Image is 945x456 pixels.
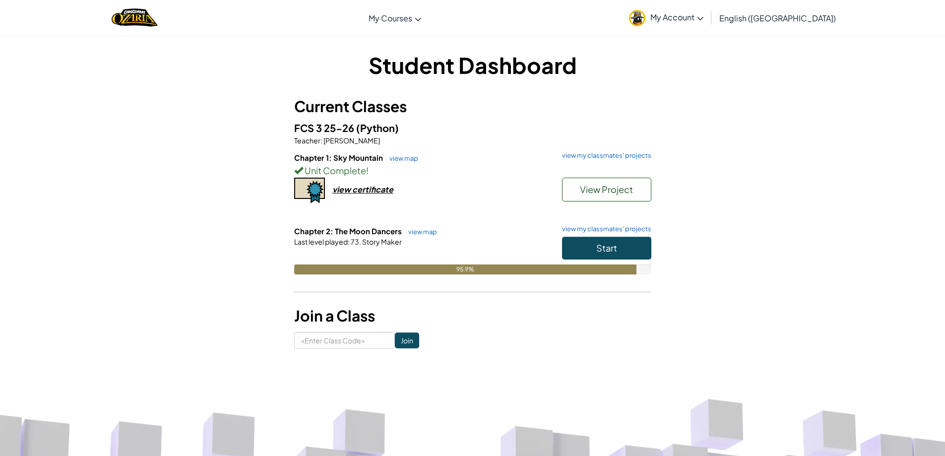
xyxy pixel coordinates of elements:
input: <Enter Class Code> [294,332,395,349]
span: : [320,136,322,145]
a: view map [403,228,437,236]
span: 73. [350,237,361,246]
a: view my classmates' projects [557,152,651,159]
button: View Project [562,178,651,201]
span: [PERSON_NAME] [322,136,380,145]
img: Home [112,7,158,28]
span: Last level played [294,237,348,246]
span: Story Maker [361,237,402,246]
a: My Account [624,2,708,33]
a: view certificate [294,184,393,195]
h3: Join a Class [294,305,651,327]
span: Start [596,242,617,254]
span: Chapter 2: The Moon Dancers [294,226,403,236]
span: Chapter 1: Sky Mountain [294,153,384,162]
button: Start [562,237,651,260]
span: ! [366,165,369,176]
a: English ([GEOGRAPHIC_DATA]) [714,4,841,31]
div: 95.9% [294,264,636,274]
span: : [348,237,350,246]
img: avatar [629,10,645,26]
span: Teacher [294,136,320,145]
span: View Project [580,184,633,195]
span: Unit Complete [303,165,366,176]
span: FCS 3 25-26 [294,122,356,134]
span: My Courses [369,13,412,23]
a: view my classmates' projects [557,226,651,232]
a: Ozaria by CodeCombat logo [112,7,158,28]
span: My Account [650,12,703,22]
a: My Courses [364,4,426,31]
div: view certificate [332,184,393,195]
img: certificate-icon.png [294,178,325,203]
input: Join [395,332,419,348]
h1: Student Dashboard [294,50,651,80]
a: view map [384,154,418,162]
span: English ([GEOGRAPHIC_DATA]) [719,13,836,23]
span: (Python) [356,122,399,134]
h3: Current Classes [294,95,651,118]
